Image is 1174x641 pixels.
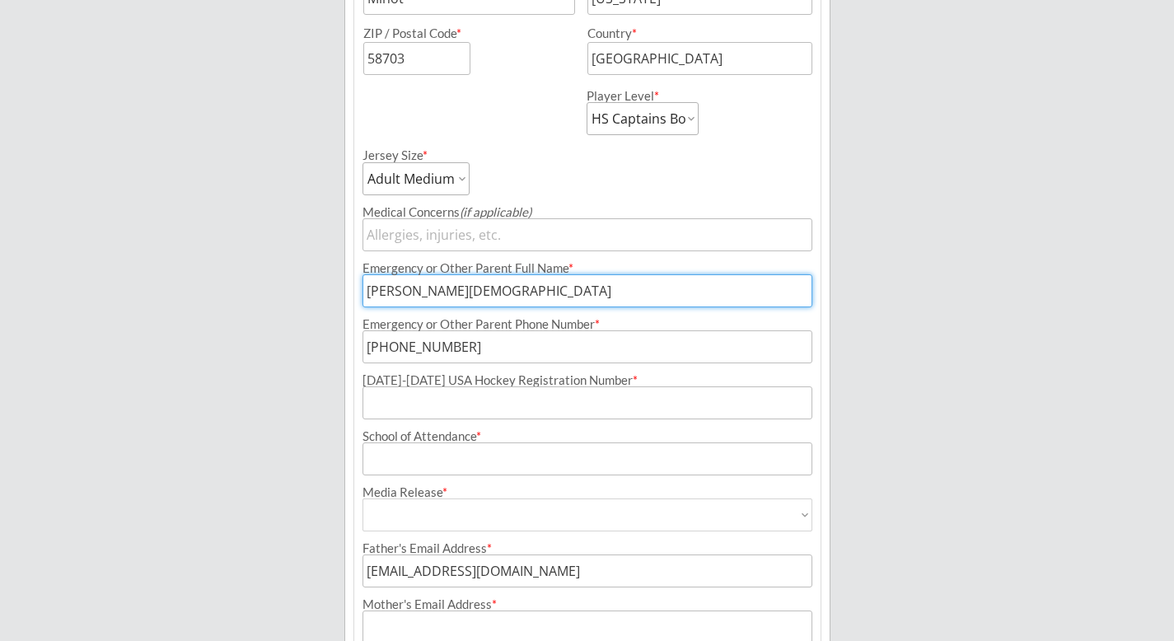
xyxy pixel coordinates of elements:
[362,598,812,611] div: Mother's Email Address
[362,318,812,330] div: Emergency or Other Parent Phone Number
[587,90,699,102] div: Player Level
[362,542,812,554] div: Father's Email Address
[587,27,793,40] div: Country
[362,374,812,386] div: [DATE]-[DATE] USA Hockey Registration Number
[362,486,812,498] div: Media Release
[363,27,573,40] div: ZIP / Postal Code
[460,204,531,219] em: (if applicable)
[362,262,812,274] div: Emergency or Other Parent Full Name
[362,218,812,251] input: Allergies, injuries, etc.
[362,430,812,442] div: School of Attendance
[362,206,812,218] div: Medical Concerns
[362,149,447,161] div: Jersey Size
